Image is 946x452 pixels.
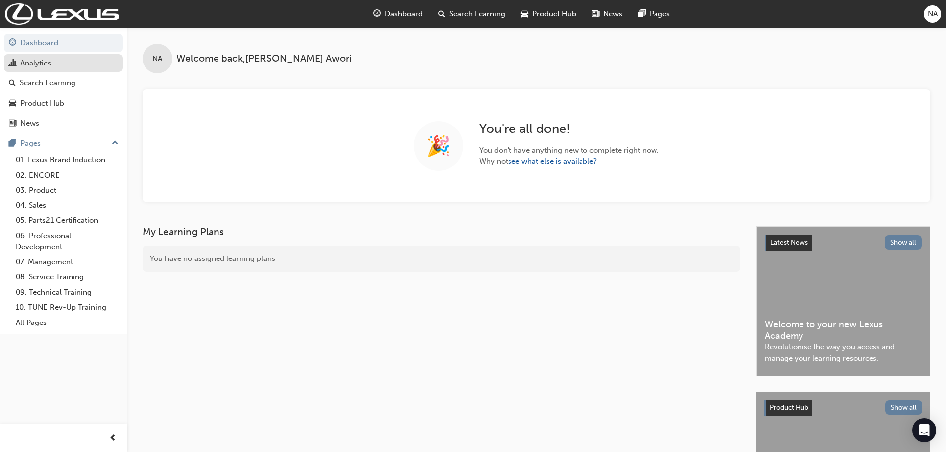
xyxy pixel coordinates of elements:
a: All Pages [12,315,123,330]
div: Pages [20,138,41,149]
button: NA [924,5,941,23]
span: Dashboard [385,8,423,20]
span: car-icon [521,8,528,20]
span: up-icon [112,137,119,150]
span: NA [928,8,938,20]
a: 03. Product [12,183,123,198]
span: prev-icon [109,432,117,445]
h2: You ' re all done! [479,121,659,137]
a: car-iconProduct Hub [513,4,584,24]
span: search-icon [9,79,16,88]
span: pages-icon [9,139,16,148]
span: guage-icon [9,39,16,48]
a: see what else is available? [508,157,597,166]
span: NA [152,53,162,65]
span: chart-icon [9,59,16,68]
a: Product HubShow all [764,400,922,416]
a: pages-iconPages [630,4,678,24]
div: News [20,118,39,129]
div: Analytics [20,58,51,69]
span: Revolutionise the way you access and manage your learning resources. [765,341,922,364]
span: Why not [479,156,659,167]
span: Latest News [770,238,808,247]
a: 07. Management [12,255,123,270]
a: Dashboard [4,34,123,52]
span: search-icon [438,8,445,20]
button: Pages [4,134,123,153]
a: 05. Parts21 Certification [12,213,123,228]
div: You have no assigned learning plans [143,246,740,272]
span: 🎉 [426,140,451,152]
div: Open Intercom Messenger [912,418,936,442]
button: Show all [885,235,922,250]
span: pages-icon [638,8,646,20]
a: News [4,114,123,132]
a: search-iconSearch Learning [431,4,513,24]
a: Latest NewsShow all [765,235,922,251]
img: Trak [5,3,119,25]
h3: My Learning Plans [143,226,740,238]
span: Pages [650,8,670,20]
span: News [603,8,622,20]
a: 04. Sales [12,198,123,213]
a: Search Learning [4,74,123,92]
a: Latest NewsShow allWelcome to your new Lexus AcademyRevolutionise the way you access and manage y... [756,226,930,376]
span: Welcome back , [PERSON_NAME] Awori [176,53,352,65]
a: 08. Service Training [12,269,123,285]
a: Analytics [4,54,123,72]
span: Product Hub [770,403,808,412]
button: Show all [885,400,923,415]
a: news-iconNews [584,4,630,24]
div: Search Learning [20,77,75,89]
div: Product Hub [20,98,64,109]
a: guage-iconDashboard [365,4,431,24]
span: car-icon [9,99,16,108]
span: news-icon [592,8,599,20]
span: guage-icon [373,8,381,20]
a: 06. Professional Development [12,228,123,255]
a: 09. Technical Training [12,285,123,300]
button: DashboardAnalyticsSearch LearningProduct HubNews [4,32,123,134]
a: 01. Lexus Brand Induction [12,152,123,168]
span: Product Hub [532,8,576,20]
a: 02. ENCORE [12,168,123,183]
span: news-icon [9,119,16,128]
a: 10. TUNE Rev-Up Training [12,300,123,315]
span: Welcome to your new Lexus Academy [765,319,922,341]
span: Search Learning [449,8,505,20]
span: You don ' t have anything new to complete right now. [479,145,659,156]
a: Product Hub [4,94,123,113]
